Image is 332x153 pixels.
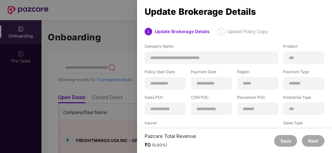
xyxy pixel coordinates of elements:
[274,135,297,147] button: Save
[145,133,196,139] div: Pazcare Total Revenue
[237,69,278,77] label: Region
[283,120,324,128] label: Sales Type
[191,95,232,103] label: CSM POC
[145,69,186,77] label: Policy Start Date
[237,95,278,103] label: Placement POC
[155,28,210,35] div: Update Brokerage Details
[283,44,324,51] label: Product
[283,69,324,77] label: Payment Type
[227,28,268,35] div: Upload Policy Copy
[145,142,196,148] div: ₹0
[145,120,278,128] label: Insurer
[302,135,324,147] button: Next
[145,44,278,51] label: Company Name
[145,95,186,103] label: Sales POC
[191,69,232,77] label: Payment Date
[152,143,167,148] div: (0.00%)
[145,8,324,15] div: Update Brokerage Details
[220,29,222,34] span: 2
[147,29,150,34] span: 1
[283,95,324,103] label: Enterprise Type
